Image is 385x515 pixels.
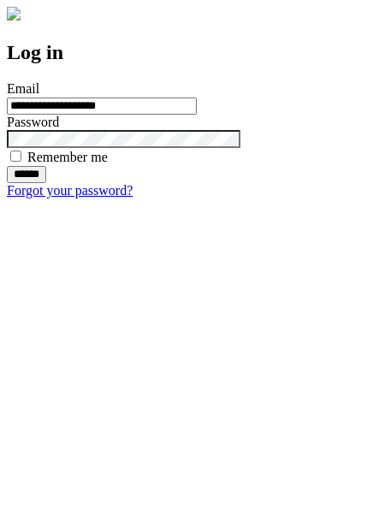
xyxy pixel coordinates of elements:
h2: Log in [7,41,378,64]
label: Password [7,115,59,129]
label: Email [7,81,39,96]
img: logo-4e3dc11c47720685a147b03b5a06dd966a58ff35d612b21f08c02c0306f2b779.png [7,7,21,21]
a: Forgot your password? [7,183,133,198]
label: Remember me [27,150,108,164]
